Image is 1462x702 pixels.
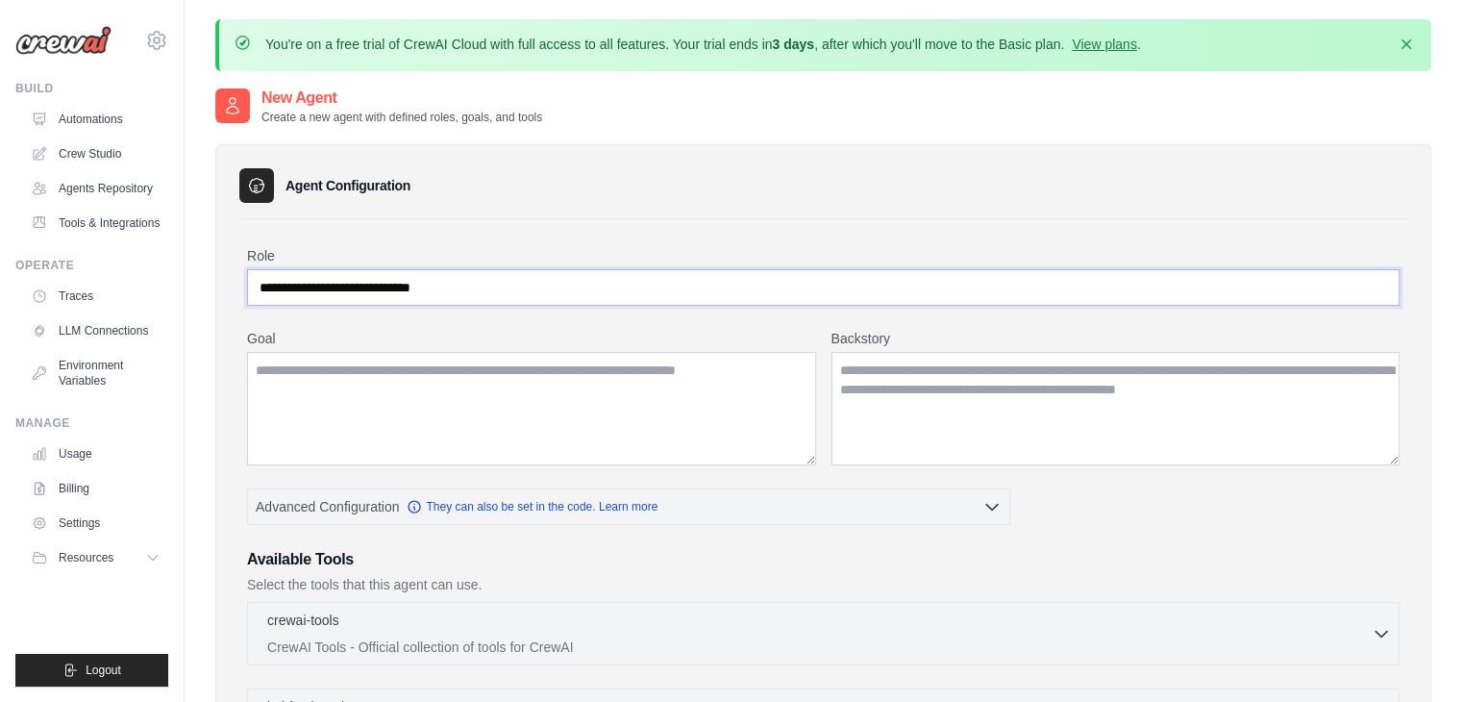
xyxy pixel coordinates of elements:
button: Advanced Configuration They can also be set in the code. Learn more [248,489,1009,524]
button: Resources [23,542,168,573]
div: Manage [15,415,168,431]
a: Agents Repository [23,173,168,204]
button: crewai-tools CrewAI Tools - Official collection of tools for CrewAI [256,611,1391,657]
div: Operate [15,258,168,273]
h3: Available Tools [247,548,1400,571]
a: They can also be set in the code. Learn more [407,499,657,514]
label: Backstory [831,329,1400,348]
a: Tools & Integrations [23,208,168,238]
a: LLM Connections [23,315,168,346]
label: Role [247,246,1400,265]
span: Logout [86,663,121,678]
strong: 3 days [772,37,814,52]
span: Resources [59,550,113,565]
a: Crew Studio [23,138,168,169]
a: Environment Variables [23,350,168,396]
p: Select the tools that this agent can use. [247,575,1400,594]
a: Traces [23,281,168,312]
span: Advanced Configuration [256,497,399,516]
a: Automations [23,104,168,135]
div: Build [15,81,168,96]
a: Settings [23,508,168,539]
h3: Agent Configuration [285,176,410,195]
img: Logo [15,26,112,55]
p: CrewAI Tools - Official collection of tools for CrewAI [267,638,1372,657]
label: Goal [247,329,816,348]
p: crewai-tools [267,611,339,630]
p: You're on a free trial of CrewAI Cloud with full access to all features. Your trial ends in , aft... [265,35,1141,54]
button: Logout [15,654,168,687]
h2: New Agent [261,87,542,110]
a: Billing [23,473,168,504]
a: Usage [23,439,168,469]
a: View plans [1072,37,1136,52]
p: Create a new agent with defined roles, goals, and tools [261,110,542,125]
